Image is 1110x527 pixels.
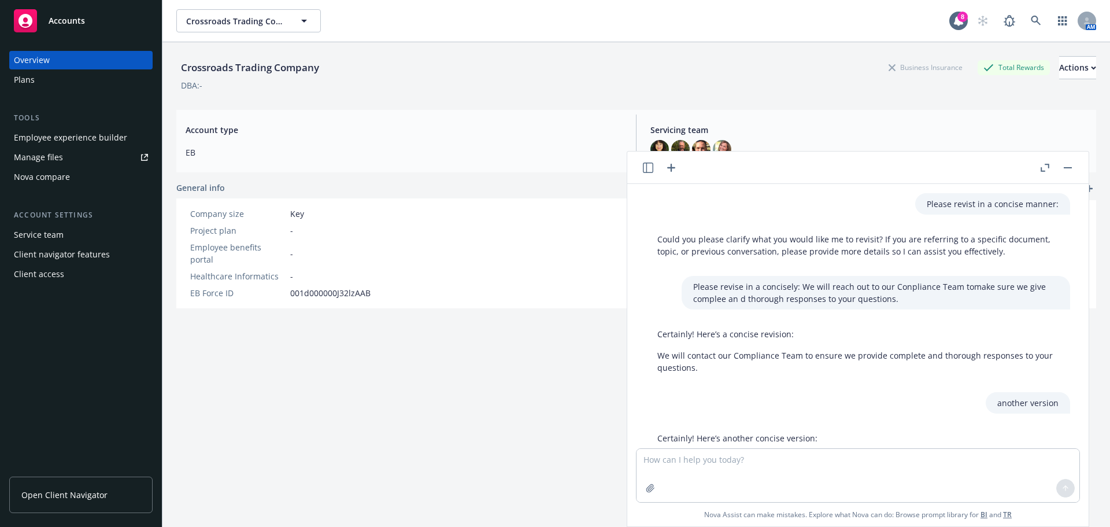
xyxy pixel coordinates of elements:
div: Project plan [190,224,286,237]
div: Plans [14,71,35,89]
img: photo [692,140,711,159]
p: Please revist in a concise manner: [927,198,1059,210]
div: Overview [14,51,50,69]
img: photo [650,140,669,159]
div: Crossroads Trading Company [176,60,324,75]
span: EB [186,146,622,159]
div: Business Insurance [883,60,968,75]
div: Manage files [14,148,63,167]
p: another version [997,397,1059,409]
div: Employee benefits portal [190,241,286,266]
img: photo [671,140,690,159]
span: Open Client Navigator [21,489,108,501]
a: Overview [9,51,153,69]
span: - [290,224,293,237]
span: Account type [186,124,622,136]
div: Tools [9,112,153,124]
a: TR [1003,510,1012,519]
span: Accounts [49,16,85,25]
a: Employee experience builder [9,128,153,147]
button: Actions [1059,56,1096,79]
a: Nova compare [9,168,153,186]
div: DBA: - [181,79,202,91]
span: - [290,270,293,282]
div: Nova compare [14,168,70,186]
span: Key [290,208,304,220]
a: Report a Bug [998,9,1021,32]
a: Plans [9,71,153,89]
span: - [290,248,293,260]
span: General info [176,182,225,194]
a: Accounts [9,5,153,37]
a: Search [1024,9,1048,32]
a: Client navigator features [9,245,153,264]
p: We will contact our Compliance Team to ensure we provide complete and thorough responses to your ... [657,349,1059,374]
img: photo [713,140,731,159]
div: Healthcare Informatics [190,270,286,282]
span: Crossroads Trading Company [186,15,286,27]
a: Client access [9,265,153,283]
a: BI [980,510,987,519]
p: Please revise in a concisely: We will reach out to our Conpliance Team tomake sure we give comple... [693,281,1059,305]
a: Start snowing [971,9,994,32]
a: add [1082,182,1096,196]
p: Certainly! Here’s another concise version: [657,432,1059,444]
span: Nova Assist can make mistakes. Explore what Nova can do: Browse prompt library for and [632,503,1084,526]
a: Switch app [1051,9,1074,32]
div: Company size [190,208,286,220]
div: Total Rewards [978,60,1050,75]
p: Could you please clarify what you would like me to revisit? If you are referring to a specific do... [657,233,1059,257]
div: Account settings [9,209,153,221]
a: Service team [9,226,153,244]
span: 001d000000J32lzAAB [290,287,371,299]
div: Client navigator features [14,245,110,264]
button: Crossroads Trading Company [176,9,321,32]
span: Servicing team [650,124,1087,136]
div: Actions [1059,57,1096,79]
div: 8 [957,12,968,22]
div: Employee experience builder [14,128,127,147]
p: Certainly! Here’s a concise revision: [657,328,1059,340]
div: Service team [14,226,64,244]
a: Manage files [9,148,153,167]
div: EB Force ID [190,287,286,299]
div: Client access [14,265,64,283]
